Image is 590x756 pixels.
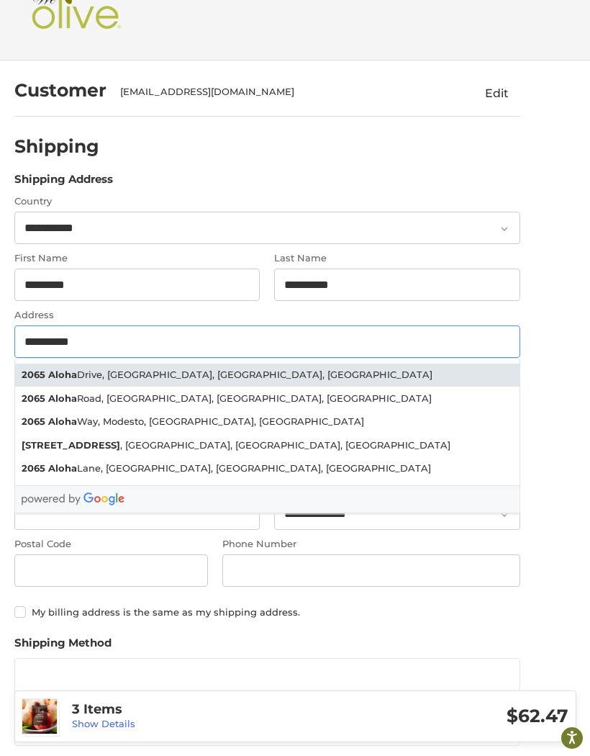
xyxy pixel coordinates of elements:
[474,81,520,104] button: Edit
[471,717,590,756] iframe: Google Customer Reviews
[22,699,57,734] img: We Olive Artisan Peach White Balsamic Vinegar
[14,194,520,209] label: Country
[165,19,183,36] button: Open LiveChat chat widget
[15,433,519,457] li: , [GEOGRAPHIC_DATA], [GEOGRAPHIC_DATA], [GEOGRAPHIC_DATA]
[14,135,99,158] h2: Shipping
[14,79,106,102] h2: Customer
[14,251,260,266] label: First Name
[14,606,520,618] label: My billing address is the same as my shipping address.
[22,392,77,406] strong: 2065 Aloha
[15,410,519,434] li: Way, Modesto, [GEOGRAPHIC_DATA], [GEOGRAPHIC_DATA]
[22,438,120,453] strong: [STREET_ADDRESS]
[14,635,112,658] legend: Shipping Method
[14,537,209,552] label: Postal Code
[72,701,320,718] h3: 3 Items
[274,251,520,266] label: Last Name
[22,415,77,429] strong: 2065 Aloha
[222,537,520,552] label: Phone Number
[72,718,135,729] a: Show Details
[20,22,163,33] p: We're away right now. Please check back later!
[14,308,520,323] label: Address
[120,85,446,99] div: [EMAIL_ADDRESS][DOMAIN_NAME]
[22,462,77,476] strong: 2065 Aloha
[320,705,568,727] h3: $62.47
[15,387,519,410] li: Road, [GEOGRAPHIC_DATA], [GEOGRAPHIC_DATA], [GEOGRAPHIC_DATA]
[22,368,45,382] strong: 2065
[15,364,519,387] li: Drive, [GEOGRAPHIC_DATA], [GEOGRAPHIC_DATA], [GEOGRAPHIC_DATA]
[14,171,113,194] legend: Shipping Address
[48,368,77,382] strong: Aloha
[15,688,519,716] p: Please enter a shipping address in order to see shipping quotes
[15,457,519,481] li: Lane, [GEOGRAPHIC_DATA], [GEOGRAPHIC_DATA], [GEOGRAPHIC_DATA]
